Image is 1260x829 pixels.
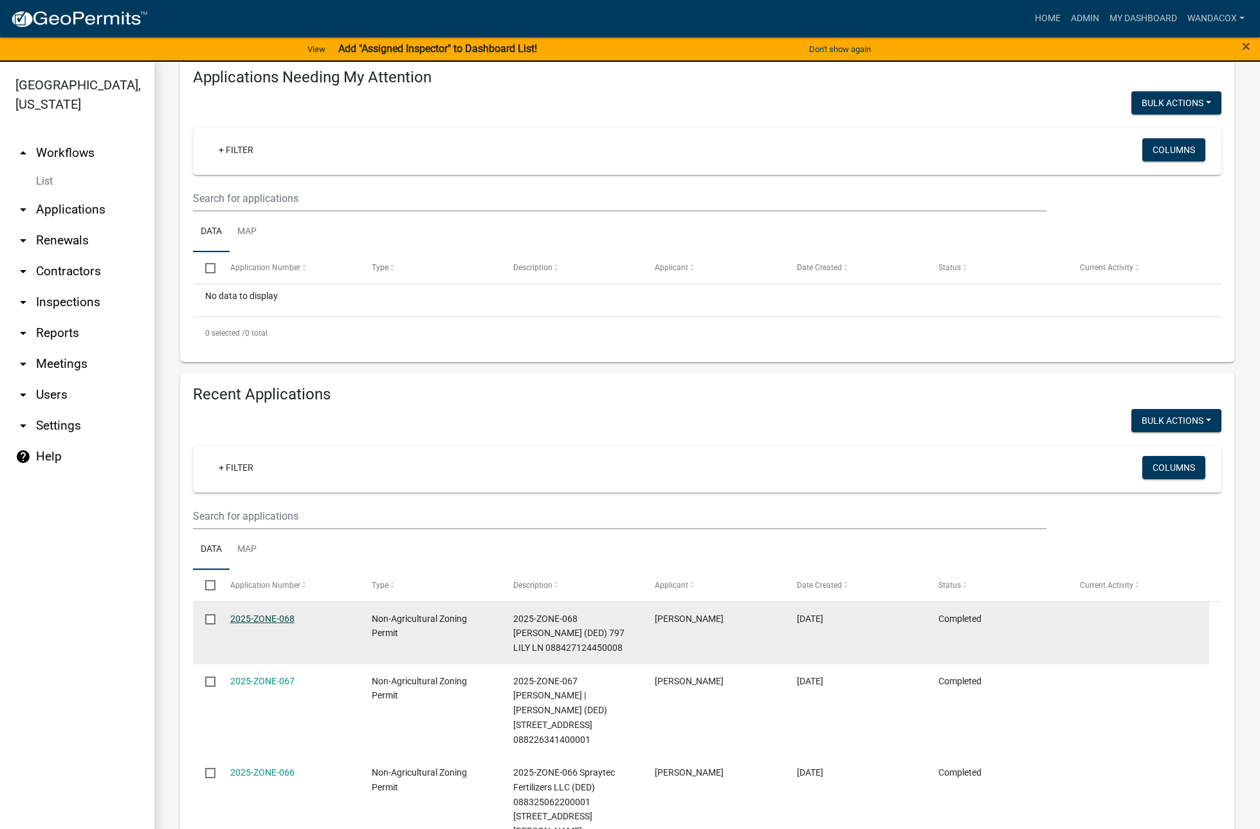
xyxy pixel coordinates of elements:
i: arrow_drop_down [15,418,31,433]
i: arrow_drop_up [15,145,31,161]
span: Non-Agricultural Zoning Permit [372,614,467,639]
input: Search for applications [193,185,1046,212]
span: Application Number [230,263,300,272]
input: Search for applications [193,503,1046,529]
span: 0 selected / [205,329,245,338]
datatable-header-cell: Date Created [784,252,926,283]
button: Bulk Actions [1131,91,1221,114]
datatable-header-cell: Current Activity [1068,570,1209,601]
span: Type [372,263,388,272]
datatable-header-cell: Type [360,252,501,283]
a: Data [193,529,230,570]
a: My Dashboard [1104,6,1182,31]
a: Data [193,212,230,253]
datatable-header-cell: Status [926,252,1068,283]
i: arrow_drop_down [15,387,31,403]
span: Type [372,581,388,590]
span: Completed [938,676,982,686]
datatable-header-cell: Current Activity [1068,252,1209,283]
span: Current Activity [1080,581,1133,590]
datatable-header-cell: Status [926,570,1068,601]
span: × [1242,37,1250,55]
span: 2025-ZONE-068 Phipps, Leslie George (DED) 797 LILY LN 088427124450008 [513,614,625,653]
datatable-header-cell: Application Number [217,252,359,283]
datatable-header-cell: Description [501,570,643,601]
a: View [302,39,331,60]
span: Derek Temple [655,767,724,778]
span: 08/15/2025 [797,614,823,624]
span: Description [513,581,552,590]
span: 2025-ZONE-067 Williams, Robert A | Williams, Beth (DED) 1574 334TH RD 088226341400001 [513,676,607,745]
span: Applicant [655,263,688,272]
span: Date Created [797,263,842,272]
h4: Applications Needing My Attention [193,68,1221,87]
button: Columns [1142,138,1205,161]
i: help [15,449,31,464]
i: arrow_drop_down [15,233,31,248]
datatable-header-cell: Date Created [784,570,926,601]
button: Columns [1142,456,1205,479]
span: Leslie Phipps [655,614,724,624]
datatable-header-cell: Select [193,570,217,601]
button: Don't show again [804,39,876,60]
a: + Filter [208,456,264,479]
span: Robert Williams [655,676,724,686]
i: arrow_drop_down [15,264,31,279]
datatable-header-cell: Applicant [643,570,784,601]
div: No data to display [193,284,1221,316]
h4: Recent Applications [193,385,1221,404]
span: Description [513,263,552,272]
a: Admin [1066,6,1104,31]
span: Status [938,581,961,590]
span: Current Activity [1080,263,1133,272]
datatable-header-cell: Description [501,252,643,283]
i: arrow_drop_down [15,325,31,341]
span: Status [938,263,961,272]
span: Non-Agricultural Zoning Permit [372,767,467,792]
span: Application Number [230,581,300,590]
i: arrow_drop_down [15,202,31,217]
i: arrow_drop_down [15,295,31,310]
datatable-header-cell: Select [193,252,217,283]
a: Map [230,212,264,253]
button: Close [1242,39,1250,54]
datatable-header-cell: Application Number [217,570,359,601]
span: Applicant [655,581,688,590]
div: 0 total [193,317,1221,349]
span: Date Created [797,581,842,590]
span: 08/15/2025 [797,676,823,686]
a: 2025-ZONE-068 [230,614,295,624]
a: Map [230,529,264,570]
a: + Filter [208,138,264,161]
span: Completed [938,767,982,778]
i: arrow_drop_down [15,356,31,372]
a: Home [1030,6,1066,31]
datatable-header-cell: Applicant [643,252,784,283]
button: Bulk Actions [1131,409,1221,432]
a: 2025-ZONE-066 [230,767,295,778]
a: WandaCox [1182,6,1250,31]
span: Completed [938,614,982,624]
span: 08/07/2025 [797,767,823,778]
strong: Add "Assigned Inspector" to Dashboard List! [338,42,537,55]
datatable-header-cell: Type [360,570,501,601]
span: Non-Agricultural Zoning Permit [372,676,467,701]
a: 2025-ZONE-067 [230,676,295,686]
